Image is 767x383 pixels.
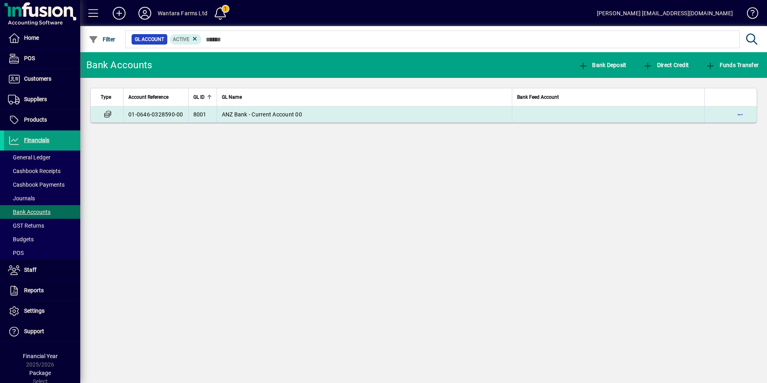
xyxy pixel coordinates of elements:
span: Financial Year [23,353,58,359]
span: Financials [24,137,49,143]
button: Profile [132,6,158,20]
a: Staff [4,260,80,280]
span: Account Reference [128,93,168,102]
span: GL Name [222,93,242,102]
span: GL ID [193,93,205,102]
button: Direct Credit [641,58,691,72]
div: Type [101,93,118,102]
div: GL Name [222,93,507,102]
button: Funds Transfer [704,58,761,72]
span: General Ledger [8,154,51,161]
a: Settings [4,301,80,321]
a: Support [4,322,80,342]
span: Customers [24,75,51,82]
a: POS [4,49,80,69]
span: Funds Transfer [706,62,759,68]
span: Filter [89,36,116,43]
span: Suppliers [24,96,47,102]
div: Wantara Farms Ltd [158,7,207,20]
a: POS [4,246,80,260]
span: Cashbook Payments [8,181,65,188]
span: Staff [24,267,37,273]
a: Suppliers [4,90,80,110]
a: Customers [4,69,80,89]
a: Home [4,28,80,48]
span: Package [29,370,51,376]
span: Home [24,35,39,41]
mat-chip: Activation Status: Active [170,34,202,45]
span: ANZ Bank - Current Account 00 [222,111,302,118]
div: [PERSON_NAME] [EMAIL_ADDRESS][DOMAIN_NAME] [597,7,733,20]
span: Cashbook Receipts [8,168,61,174]
span: GST Returns [8,222,44,229]
span: Support [24,328,44,334]
button: Bank Deposit [576,58,629,72]
a: Cashbook Payments [4,178,80,191]
a: Knowledge Base [741,2,757,28]
span: Active [173,37,189,42]
a: GST Returns [4,219,80,232]
td: 01-0646-0328590-00 [123,106,188,122]
span: Reports [24,287,44,293]
button: More options [734,108,747,121]
span: Bank Accounts [8,209,51,215]
a: Reports [4,281,80,301]
a: Cashbook Receipts [4,164,80,178]
button: Filter [87,32,118,47]
span: Budgets [8,236,34,242]
span: Products [24,116,47,123]
div: Bank Accounts [86,59,152,71]
div: Bank Feed Account [517,93,700,102]
span: Type [101,93,111,102]
a: General Ledger [4,151,80,164]
span: Bank Feed Account [517,93,559,102]
span: Direct Credit [643,62,689,68]
a: Journals [4,191,80,205]
a: Products [4,110,80,130]
span: 8001 [193,111,207,118]
a: Budgets [4,232,80,246]
a: Bank Accounts [4,205,80,219]
span: Settings [24,308,45,314]
button: Add [106,6,132,20]
span: GL Account [135,35,164,43]
span: POS [24,55,35,61]
div: GL ID [193,93,212,102]
span: Journals [8,195,35,202]
span: POS [8,250,24,256]
span: Bank Deposit [578,62,627,68]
